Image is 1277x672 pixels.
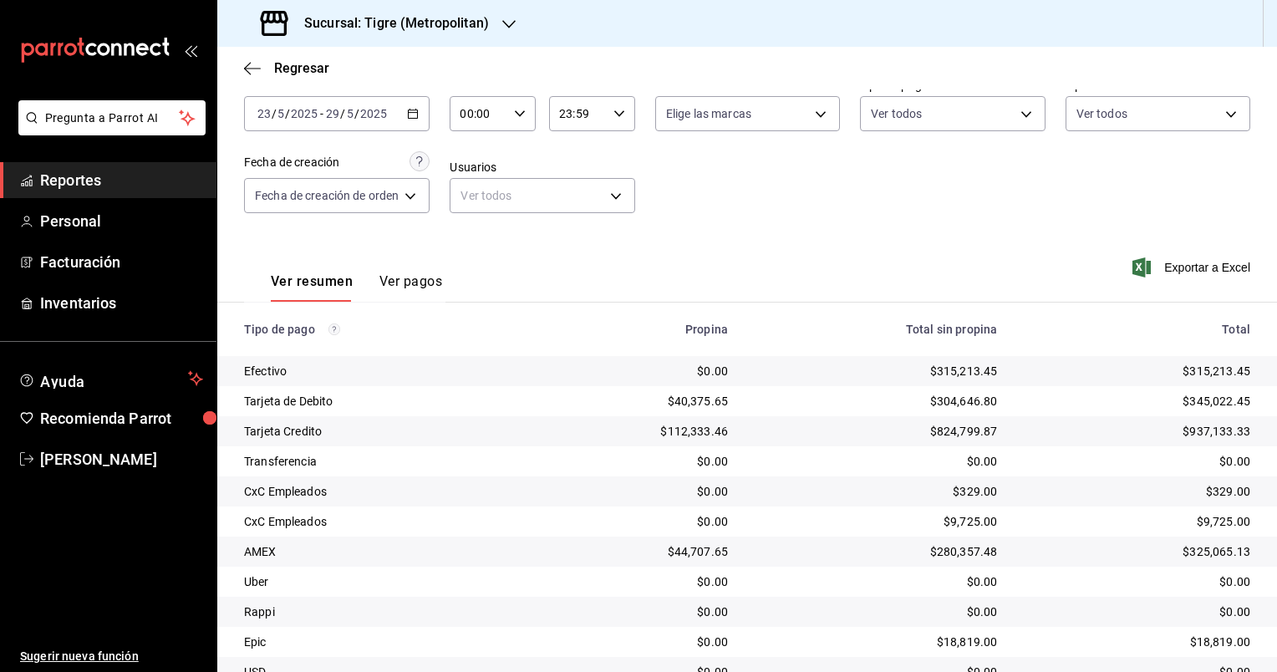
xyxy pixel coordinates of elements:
[325,107,340,120] input: --
[1024,423,1250,440] div: $937,133.33
[40,369,181,389] span: Ayuda
[244,60,329,76] button: Regresar
[541,483,728,500] div: $0.00
[244,323,514,336] div: Tipo de pago
[359,107,388,120] input: ----
[257,107,272,120] input: --
[1024,323,1250,336] div: Total
[1024,634,1250,650] div: $18,819.00
[244,363,514,379] div: Efectivo
[271,273,442,302] div: navigation tabs
[549,79,635,91] label: Hora fin
[1136,257,1250,277] button: Exportar a Excel
[450,178,634,213] div: Ver todos
[285,107,290,120] span: /
[755,363,997,379] div: $315,213.45
[274,60,329,76] span: Regresar
[541,323,728,336] div: Propina
[18,100,206,135] button: Pregunta a Parrot AI
[40,210,203,232] span: Personal
[45,109,180,127] span: Pregunta a Parrot AI
[541,513,728,530] div: $0.00
[40,448,203,471] span: [PERSON_NAME]
[450,161,634,173] label: Usuarios
[244,393,514,410] div: Tarjeta de Debito
[666,105,751,122] span: Elige las marcas
[755,483,997,500] div: $329.00
[244,513,514,530] div: CxC Empleados
[184,43,197,57] button: open_drawer_menu
[12,121,206,139] a: Pregunta a Parrot AI
[277,107,285,120] input: --
[755,393,997,410] div: $304,646.80
[755,573,997,590] div: $0.00
[871,105,922,122] span: Ver todos
[755,603,997,620] div: $0.00
[244,154,339,171] div: Fecha de creación
[354,107,359,120] span: /
[541,423,728,440] div: $112,333.46
[244,483,514,500] div: CxC Empleados
[244,423,514,440] div: Tarjeta Credito
[244,543,514,560] div: AMEX
[1024,483,1250,500] div: $329.00
[1024,543,1250,560] div: $325,065.13
[40,169,203,191] span: Reportes
[244,79,430,91] label: Fecha
[244,634,514,650] div: Epic
[1024,363,1250,379] div: $315,213.45
[755,543,997,560] div: $280,357.48
[255,187,399,204] span: Fecha de creación de orden
[1076,105,1127,122] span: Ver todos
[340,107,345,120] span: /
[271,273,353,302] button: Ver resumen
[272,107,277,120] span: /
[320,107,323,120] span: -
[379,273,442,302] button: Ver pagos
[450,79,536,91] label: Hora inicio
[755,323,997,336] div: Total sin propina
[40,251,203,273] span: Facturación
[40,292,203,314] span: Inventarios
[1024,513,1250,530] div: $9,725.00
[20,648,203,665] span: Sugerir nueva función
[291,13,489,33] h3: Sucursal: Tigre (Metropolitan)
[541,393,728,410] div: $40,375.65
[755,453,997,470] div: $0.00
[244,603,514,620] div: Rappi
[244,453,514,470] div: Transferencia
[244,573,514,590] div: Uber
[755,513,997,530] div: $9,725.00
[541,363,728,379] div: $0.00
[1024,393,1250,410] div: $345,022.45
[1024,603,1250,620] div: $0.00
[541,453,728,470] div: $0.00
[755,423,997,440] div: $824,799.87
[541,634,728,650] div: $0.00
[1024,453,1250,470] div: $0.00
[290,107,318,120] input: ----
[541,603,728,620] div: $0.00
[40,407,203,430] span: Recomienda Parrot
[346,107,354,120] input: --
[755,634,997,650] div: $18,819.00
[541,573,728,590] div: $0.00
[328,323,340,335] svg: Los pagos realizados con Pay y otras terminales son montos brutos.
[1024,573,1250,590] div: $0.00
[541,543,728,560] div: $44,707.65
